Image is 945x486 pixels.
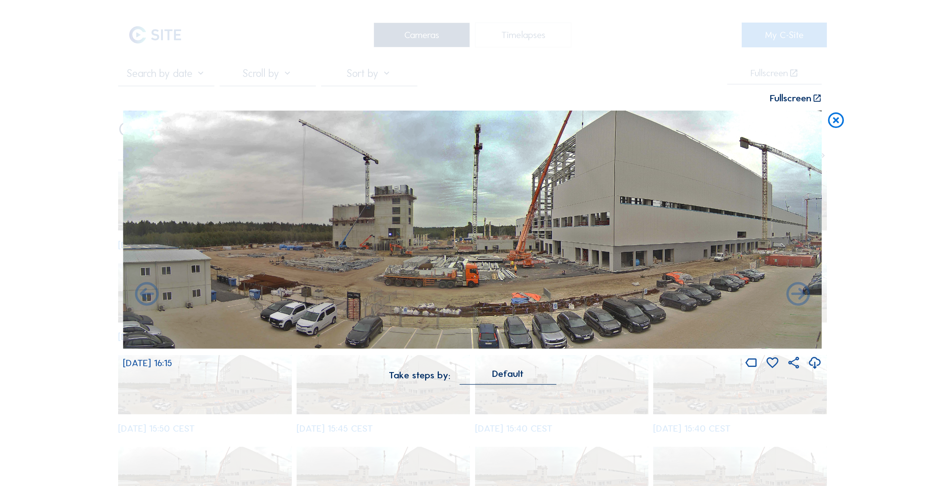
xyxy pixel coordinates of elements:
[123,111,822,348] img: Image
[492,371,524,377] div: Default
[123,357,172,369] span: [DATE] 16:15
[133,281,161,310] i: Forward
[770,94,811,104] div: Fullscreen
[460,371,556,385] div: Default
[389,371,450,380] div: Take steps by:
[784,281,812,310] i: Back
